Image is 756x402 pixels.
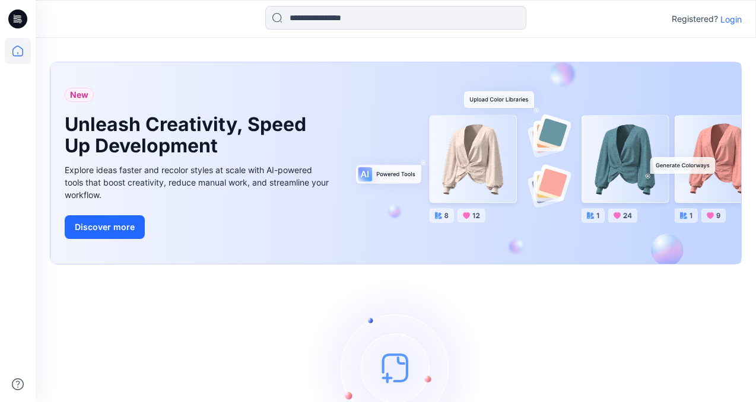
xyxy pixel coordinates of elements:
h1: Unleash Creativity, Speed Up Development [65,114,314,157]
a: Discover more [65,215,332,239]
p: Registered? [672,12,718,26]
button: Discover more [65,215,145,239]
span: New [70,88,88,102]
p: Login [720,13,742,25]
div: Explore ideas faster and recolor styles at scale with AI-powered tools that boost creativity, red... [65,164,332,201]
